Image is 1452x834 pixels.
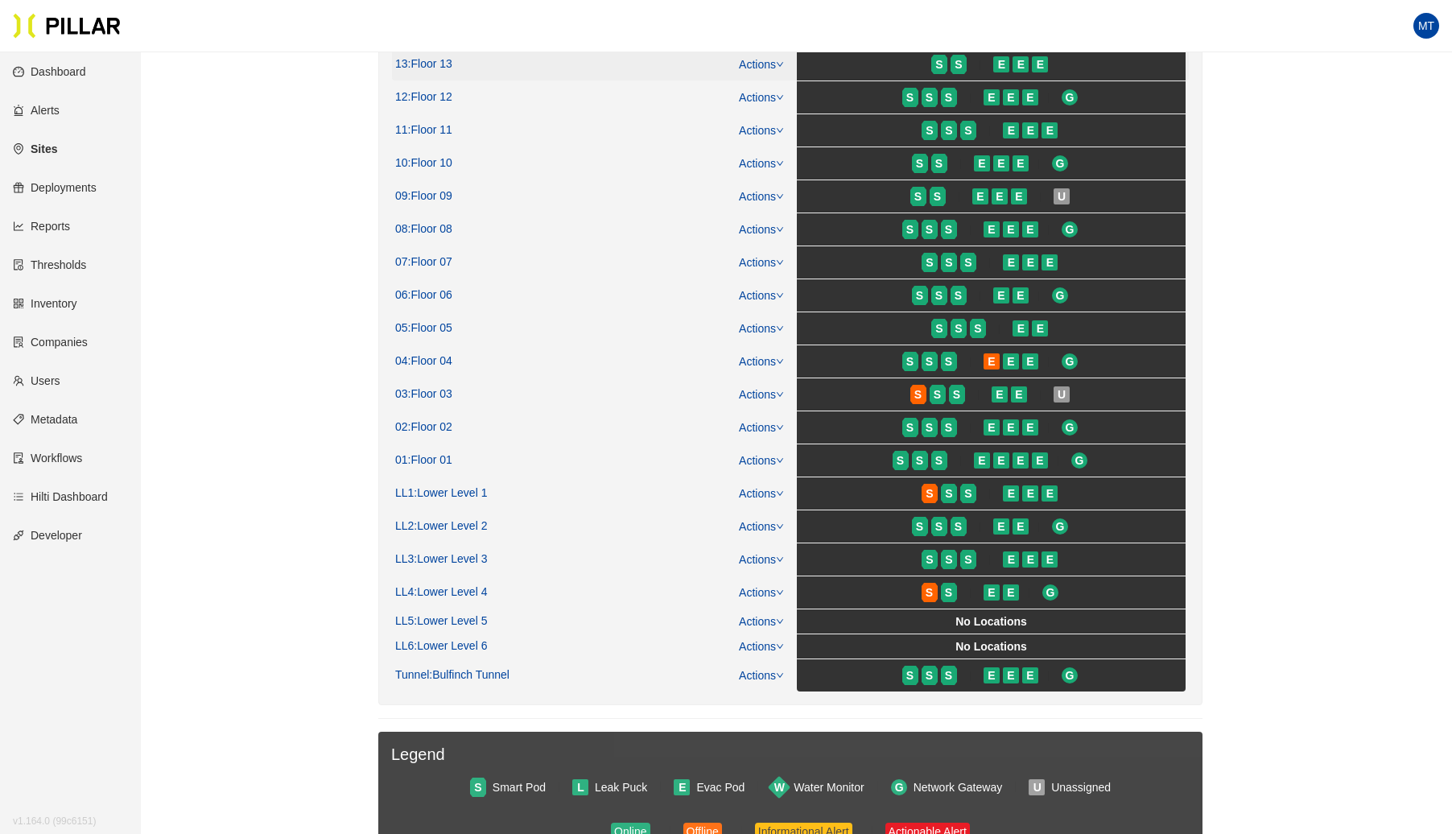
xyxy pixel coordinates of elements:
span: G [1066,419,1075,436]
span: E [1027,254,1034,271]
a: Actions [739,487,784,500]
span: S [934,188,941,205]
a: qrcodeInventory [13,297,77,310]
span: S [955,320,962,337]
span: G [1066,221,1075,238]
div: 10 [395,156,452,171]
span: down [776,126,784,134]
span: S [955,287,962,304]
span: S [474,778,481,796]
a: Actions [739,586,784,599]
span: E [1007,584,1014,601]
a: Actions [739,58,784,71]
span: down [776,555,784,564]
a: apiDeveloper [13,529,82,542]
a: Actions [739,289,784,302]
a: teamUsers [13,374,60,387]
a: Actions [739,640,784,653]
span: E [988,221,995,238]
span: : Floor 05 [408,321,452,336]
span: S [935,155,943,172]
span: S [906,353,914,370]
div: 03 [395,387,452,402]
span: : Floor 03 [408,387,452,402]
span: S [955,518,962,535]
span: : Lower Level 1 [414,486,487,501]
span: S [934,386,941,403]
div: No Locations [800,638,1182,655]
div: 07 [395,255,452,270]
span: E [1017,155,1024,172]
span: E [1017,56,1025,73]
span: E [1008,485,1015,502]
span: E [1007,667,1014,684]
span: E [679,778,686,796]
div: 02 [395,420,452,435]
span: E [1017,518,1024,535]
div: 08 [395,222,452,237]
span: S [964,122,971,139]
span: down [776,324,784,332]
span: E [1007,419,1014,436]
a: solutionCompanies [13,336,88,349]
span: S [914,386,922,403]
div: 11 [395,123,452,138]
span: down [776,60,784,68]
span: : Bulfinch Tunnel [429,668,509,683]
a: Actions [739,190,784,203]
span: E [978,452,985,469]
span: E [976,188,984,205]
span: S [926,584,933,601]
a: Actions [739,322,784,335]
span: S [926,122,933,139]
span: : Floor 01 [408,453,452,468]
span: S [916,452,923,469]
span: E [1007,221,1014,238]
span: down [776,617,784,625]
span: E [998,56,1005,73]
span: : Floor 10 [408,156,452,171]
span: G [1056,518,1065,535]
span: E [1036,452,1043,469]
div: 12 [395,90,452,105]
span: E [1027,122,1034,139]
a: Actions [739,157,784,170]
span: down [776,671,784,679]
span: E [1026,353,1033,370]
span: S [926,485,933,502]
span: S [926,254,933,271]
a: Actions [739,615,784,628]
span: E [1037,320,1044,337]
span: E [1046,485,1054,502]
a: Actions [739,355,784,368]
span: E [1015,386,1022,403]
span: S [914,188,922,205]
span: S [926,89,933,106]
span: E [988,89,995,106]
a: Actions [739,124,784,137]
span: S [955,56,962,73]
span: U [1058,188,1066,205]
a: Actions [739,223,784,236]
span: E [1026,419,1033,436]
span: down [776,588,784,597]
div: Network Gateway [914,778,1002,796]
span: down [776,93,784,101]
span: S [935,320,943,337]
a: environmentSites [13,142,57,155]
span: E [1026,667,1033,684]
div: Unassigned [1051,778,1111,796]
span: S [926,667,933,684]
span: L [577,778,584,796]
span: S [945,485,952,502]
span: S [897,452,904,469]
span: E [1027,485,1034,502]
a: Actions [739,91,784,104]
span: G [1056,155,1065,172]
span: E [1017,287,1024,304]
div: Leak Puck [595,778,647,796]
span: : Floor 04 [408,354,452,369]
span: E [988,353,995,370]
span: MT [1418,13,1434,39]
span: S [926,353,933,370]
